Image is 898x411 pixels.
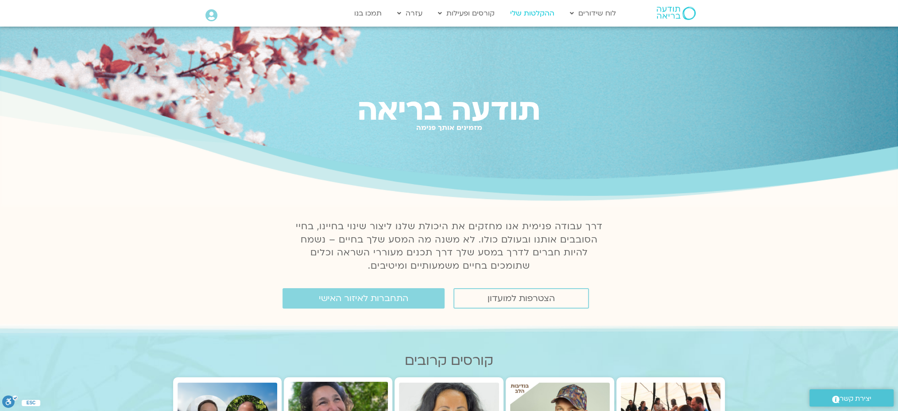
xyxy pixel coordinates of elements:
[488,294,555,303] span: הצטרפות למועדון
[350,5,386,22] a: תמכו בנו
[565,5,620,22] a: לוח שידורים
[657,7,696,20] img: תודעה בריאה
[434,5,499,22] a: קורסים ופעילות
[319,294,408,303] span: התחברות לאיזור האישי
[283,288,445,309] a: התחברות לאיזור האישי
[173,353,725,368] h2: קורסים קרובים
[506,5,559,22] a: ההקלטות שלי
[840,393,871,405] span: יצירת קשר
[809,389,894,407] a: יצירת קשר
[290,220,608,273] p: דרך עבודה פנימית אנו מחזקים את היכולת שלנו ליצור שינוי בחיינו, בחיי הסובבים אותנו ובעולם כולו. לא...
[453,288,589,309] a: הצטרפות למועדון
[393,5,427,22] a: עזרה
